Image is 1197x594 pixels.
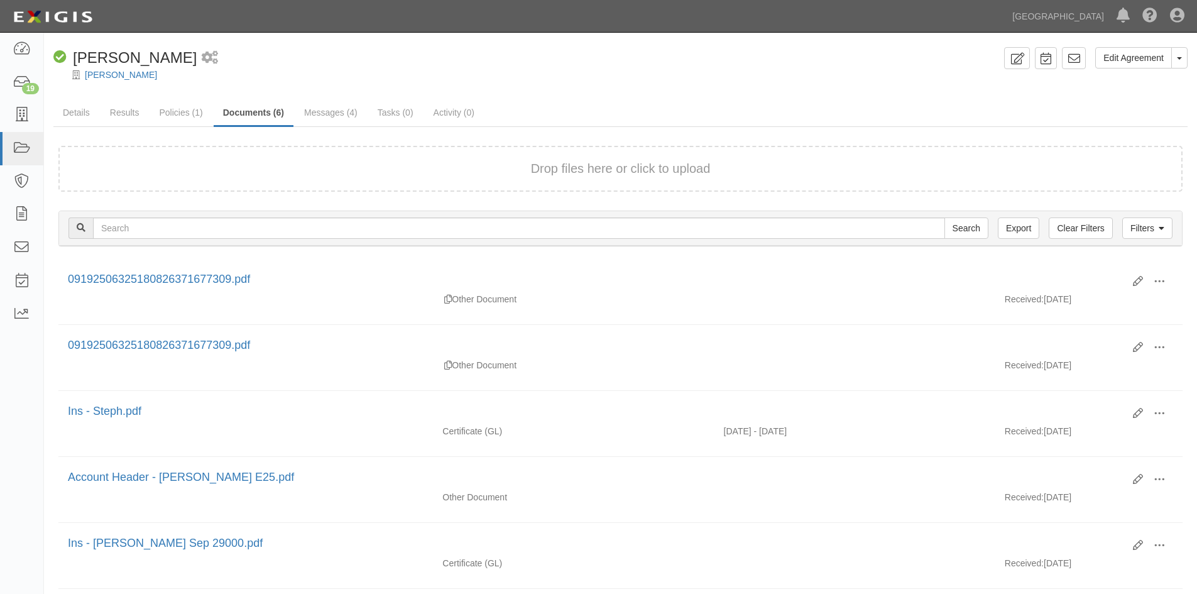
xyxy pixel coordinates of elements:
[1005,293,1044,305] p: Received:
[150,100,212,125] a: Policies (1)
[202,52,218,65] i: 1 scheduled workflow
[995,359,1183,378] div: [DATE]
[433,557,714,569] div: General Liability
[433,491,714,503] div: Other Document
[73,49,197,66] span: [PERSON_NAME]
[9,6,96,28] img: logo-5460c22ac91f19d4615b14bd174203de0afe785f0fc80cf4dbbc73dc1793850b.png
[995,557,1183,576] div: [DATE]
[68,405,141,417] a: Ins - Steph.pdf
[1122,217,1172,239] a: Filters
[68,272,1123,288] div: 09192506325180826371677309.pdf
[1095,47,1172,69] a: Edit Agreement
[1005,557,1044,569] p: Received:
[68,339,250,351] a: 09192506325180826371677309.pdf
[444,293,452,305] div: Duplicate
[433,293,714,305] div: Other Document
[68,470,1123,486] div: Account Header - James Robertson E25.pdf
[1006,4,1110,29] a: [GEOGRAPHIC_DATA]
[1049,217,1112,239] a: Clear Filters
[1005,491,1044,503] p: Received:
[93,217,945,239] input: Search
[214,100,293,127] a: Documents (6)
[995,491,1183,510] div: [DATE]
[1142,9,1157,24] i: Help Center - Complianz
[68,537,263,549] a: Ins - [PERSON_NAME] Sep 29000.pdf
[68,338,1123,354] div: 09192506325180826371677309.pdf
[68,536,1123,552] div: Ins - Stephen Roberston Sep 29000.pdf
[295,100,367,125] a: Messages (4)
[424,100,484,125] a: Activity (0)
[22,83,39,94] div: 19
[85,70,157,80] a: [PERSON_NAME]
[444,359,452,371] div: Duplicate
[53,47,197,69] div: BUDDY D III
[995,425,1183,444] div: [DATE]
[433,425,714,437] div: General Liability
[101,100,149,125] a: Results
[714,425,995,437] div: Effective 09/12/2025 - Expiration 09/12/2026
[68,404,1123,420] div: Ins - Steph.pdf
[1005,425,1044,437] p: Received:
[995,293,1183,312] div: [DATE]
[68,273,250,285] a: 09192506325180826371677309.pdf
[1005,359,1044,371] p: Received:
[368,100,423,125] a: Tasks (0)
[531,160,711,178] button: Drop files here or click to upload
[68,471,294,483] a: Account Header - [PERSON_NAME] E25.pdf
[53,51,67,64] i: Compliant
[53,100,99,125] a: Details
[433,359,714,371] div: Other Document
[944,217,988,239] input: Search
[998,217,1039,239] a: Export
